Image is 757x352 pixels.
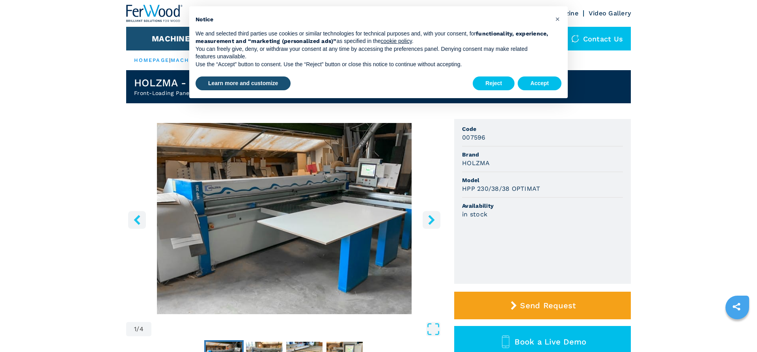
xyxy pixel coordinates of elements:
span: × [555,14,560,24]
h2: Front-Loading Panel Saws [134,89,315,97]
div: Go to Slide 1 [126,123,442,314]
span: | [169,57,171,63]
span: Code [462,125,623,133]
h2: Notice [196,16,549,24]
h3: HPP 230/38/38 OPTIMAT [462,184,540,193]
button: Open Fullscreen [153,322,440,336]
div: Contact us [563,27,631,50]
button: Send Request [454,292,631,319]
p: You can freely give, deny, or withdraw your consent at any time by accessing the preferences pane... [196,45,549,61]
a: HOMEPAGE [134,57,169,63]
h3: 007596 [462,133,486,142]
img: Front-Loading Panel Saws HOLZMA HPP 230/38/38 OPTIMAT [126,123,442,314]
button: Machines [152,34,195,43]
span: Send Request [520,301,576,310]
a: Video Gallery [589,9,631,17]
a: cookie policy [381,38,412,44]
span: / [136,326,139,332]
button: left-button [128,211,146,229]
h3: in stock [462,210,487,219]
button: Learn more and customize [196,76,291,91]
strong: functionality, experience, measurement and “marketing (personalized ads)” [196,30,548,45]
h3: HOLZMA [462,158,490,168]
p: We and selected third parties use cookies or similar technologies for technical purposes and, wit... [196,30,549,45]
img: Ferwood [126,5,183,22]
button: Reject [473,76,515,91]
span: Brand [462,151,623,158]
button: right-button [423,211,440,229]
span: 4 [140,326,144,332]
span: Book a Live Demo [515,337,586,346]
img: Contact us [571,35,579,43]
button: Close this notice [551,13,564,25]
h1: HOLZMA - HPP 230/38/38 OPTIMAT [134,76,315,89]
p: Use the “Accept” button to consent. Use the “Reject” button or close this notice to continue with... [196,61,549,69]
span: Availability [462,202,623,210]
button: Accept [518,76,561,91]
iframe: Chat [723,317,751,346]
a: machines [171,57,205,63]
span: Model [462,176,623,184]
a: sharethis [727,297,746,317]
span: 1 [134,326,136,332]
